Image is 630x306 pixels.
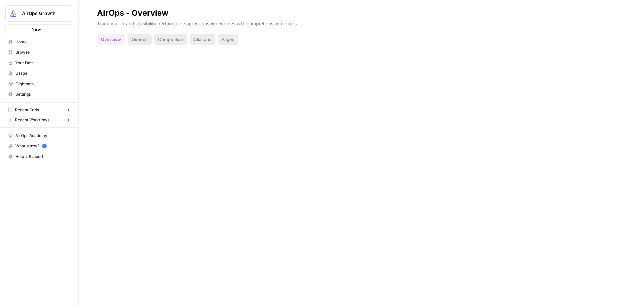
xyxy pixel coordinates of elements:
button: Recent Grids [5,105,73,115]
a: Usage [5,68,73,79]
span: Recent Grids [15,107,39,113]
a: 5 [42,144,47,148]
button: Recent Workflows [5,115,73,125]
div: Overview [97,34,125,45]
span: Home [15,39,70,45]
button: What's new? 5 [5,141,73,151]
span: AirOps Academy [15,133,70,139]
div: What's new? [6,141,73,151]
span: Your Data [15,60,70,66]
button: Help + Support [5,151,73,162]
div: Pages [218,34,238,45]
button: Workspace: AirOps Growth [5,5,73,22]
span: Browse [15,49,70,55]
span: AirOps Growth [22,10,62,17]
img: AirOps Growth Logo [8,8,19,19]
div: Citations [190,34,215,45]
span: New [31,26,41,32]
p: Track your brand's visibility performance across answer engines with comprehensive metrics. [97,18,612,27]
span: Settings [15,91,70,97]
span: Usage [15,70,70,76]
a: Settings [5,89,73,100]
span: Recent Workflows [15,117,49,123]
a: Your Data [5,58,73,68]
div: Queries [128,34,152,45]
a: AirOps Academy [5,130,73,141]
div: Competition [154,34,187,45]
span: Help + Support [15,154,70,160]
a: Flightpath [5,79,73,89]
a: Browse [5,47,73,58]
span: Flightpath [15,81,70,87]
div: AirOps - Overview [97,8,168,18]
a: Home [5,37,73,47]
button: New [5,24,73,34]
text: 5 [43,144,45,148]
